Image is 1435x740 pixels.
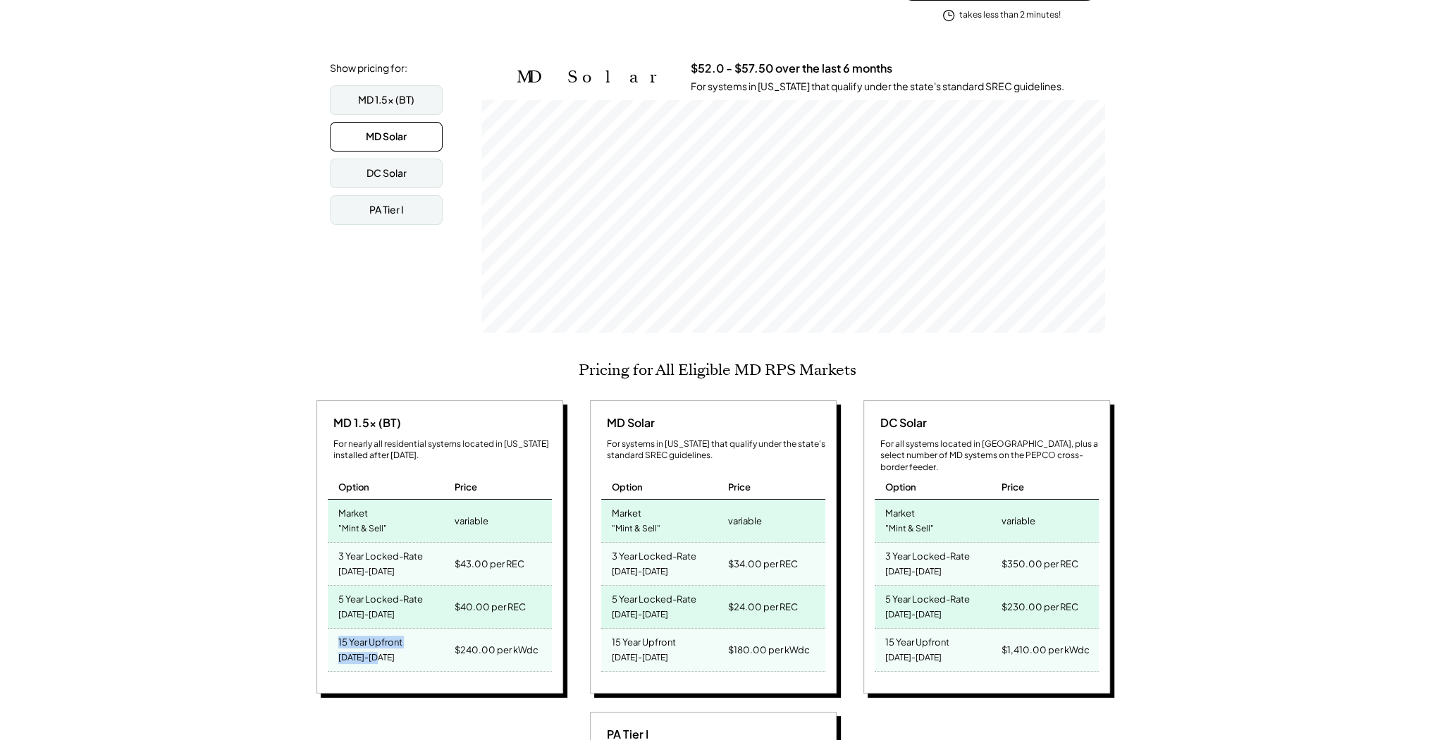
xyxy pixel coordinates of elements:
[885,546,970,562] div: 3 Year Locked-Rate
[338,605,395,624] div: [DATE]-[DATE]
[579,361,856,379] h2: Pricing for All Eligible MD RPS Markets
[601,415,655,431] div: MD Solar
[455,554,524,574] div: $43.00 per REC
[875,415,927,431] div: DC Solar
[1002,554,1078,574] div: $350.00 per REC
[885,589,970,605] div: 5 Year Locked-Rate
[455,640,538,660] div: $240.00 per kWdc
[728,481,751,493] div: Price
[728,640,810,660] div: $180.00 per kWdc
[369,203,404,217] div: PA Tier I
[612,632,676,648] div: 15 Year Upfront
[885,519,934,538] div: "Mint & Sell"
[1002,640,1090,660] div: $1,410.00 per kWdc
[880,438,1099,474] div: For all systems located in [GEOGRAPHIC_DATA], plus a select number of MD systems on the PEPCO cro...
[455,511,488,531] div: variable
[358,93,414,107] div: MD 1.5x (BT)
[612,562,668,581] div: [DATE]-[DATE]
[338,519,387,538] div: "Mint & Sell"
[612,481,643,493] div: Option
[612,546,696,562] div: 3 Year Locked-Rate
[885,503,915,519] div: Market
[728,554,798,574] div: $34.00 per REC
[1002,481,1024,493] div: Price
[612,503,641,519] div: Market
[885,605,942,624] div: [DATE]-[DATE]
[885,562,942,581] div: [DATE]-[DATE]
[885,632,949,648] div: 15 Year Upfront
[959,9,1061,21] div: takes less than 2 minutes!
[885,648,942,667] div: [DATE]-[DATE]
[612,589,696,605] div: 5 Year Locked-Rate
[333,438,552,462] div: For nearly all residential systems located in [US_STATE] installed after [DATE].
[338,503,368,519] div: Market
[455,597,526,617] div: $40.00 per REC
[338,546,423,562] div: 3 Year Locked-Rate
[338,481,369,493] div: Option
[366,130,407,144] div: MD Solar
[367,166,407,180] div: DC Solar
[338,562,395,581] div: [DATE]-[DATE]
[885,481,916,493] div: Option
[691,61,892,76] h3: $52.0 - $57.50 over the last 6 months
[328,415,401,431] div: MD 1.5x (BT)
[728,597,798,617] div: $24.00 per REC
[607,438,825,462] div: For systems in [US_STATE] that qualify under the state's standard SREC guidelines.
[1002,511,1035,531] div: variable
[455,481,477,493] div: Price
[691,80,1064,94] div: For systems in [US_STATE] that qualify under the state's standard SREC guidelines.
[612,519,660,538] div: "Mint & Sell"
[517,67,670,87] h2: MD Solar
[728,511,762,531] div: variable
[612,605,668,624] div: [DATE]-[DATE]
[612,648,668,667] div: [DATE]-[DATE]
[1002,597,1078,617] div: $230.00 per REC
[338,632,402,648] div: 15 Year Upfront
[330,61,407,75] div: Show pricing for:
[338,589,423,605] div: 5 Year Locked-Rate
[338,648,395,667] div: [DATE]-[DATE]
